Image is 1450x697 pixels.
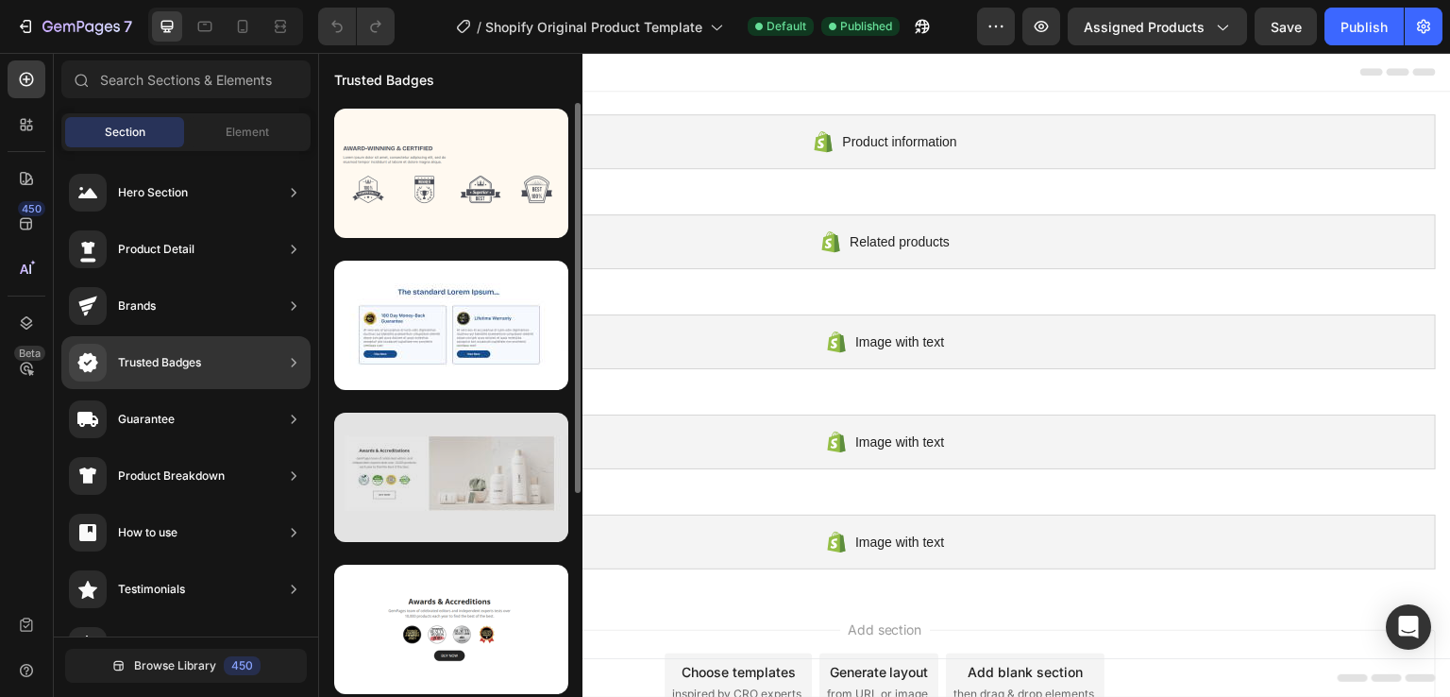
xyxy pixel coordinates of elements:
[1068,8,1247,45] button: Assigned Products
[477,17,481,37] span: /
[522,567,612,586] span: Add section
[485,17,702,37] span: Shopify Original Product Template
[1340,17,1388,37] div: Publish
[531,178,632,200] span: Related products
[8,8,141,45] button: 7
[65,649,307,683] button: Browse Library450
[537,278,626,300] span: Image with text
[118,410,175,429] div: Guarantee
[226,124,269,141] span: Element
[1324,8,1404,45] button: Publish
[318,53,1450,697] iframe: Design area
[14,346,45,361] div: Beta
[118,467,225,485] div: Product Breakdown
[537,378,626,400] span: Image with text
[1084,17,1205,37] span: Assigned Products
[318,8,395,45] div: Undo/Redo
[118,240,194,259] div: Product Detail
[124,15,132,38] p: 7
[118,580,185,599] div: Testimonials
[840,18,892,35] span: Published
[224,656,261,675] div: 450
[134,657,216,674] span: Browse Library
[118,523,177,542] div: How to use
[767,18,806,35] span: Default
[524,77,638,100] span: Product information
[61,60,311,98] input: Search Sections & Elements
[118,353,201,372] div: Trusted Badges
[18,201,45,216] div: 450
[1255,8,1317,45] button: Save
[105,124,145,141] span: Section
[1271,19,1302,35] span: Save
[537,478,626,501] span: Image with text
[118,297,156,315] div: Brands
[1386,604,1431,650] div: Open Intercom Messenger
[118,183,188,202] div: Hero Section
